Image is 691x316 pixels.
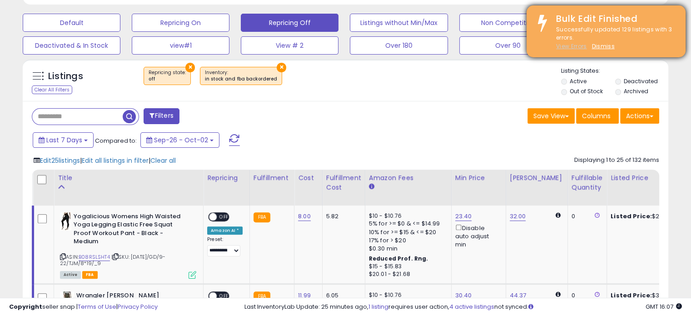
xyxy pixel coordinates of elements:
[570,87,603,95] label: Out of Stock
[459,14,557,32] button: Non Competitive
[510,173,564,183] div: [PERSON_NAME]
[368,302,388,311] a: 1 listing
[241,36,338,55] button: View # 2
[369,271,444,278] div: $20.01 - $21.68
[369,183,374,191] small: Amazon Fees.
[572,173,603,192] div: Fulfillable Quantity
[185,63,195,72] button: ×
[95,136,137,145] span: Compared to:
[46,135,82,145] span: Last 7 Days
[60,253,165,267] span: | SKU: [DATE]/GD/9-22/TJM/8*19/_9
[350,36,447,55] button: Over 180
[149,76,186,82] div: off
[217,213,231,221] span: OFF
[205,76,277,82] div: in stock and fba backordered
[298,173,318,183] div: Cost
[82,271,98,279] span: FBA
[582,111,611,120] span: Columns
[556,42,587,50] a: View Errors
[150,156,176,165] span: Clear all
[646,302,682,311] span: 2025-10-10 16:07 GMT
[369,236,444,245] div: 17% for > $20
[527,108,575,124] button: Save View
[623,87,648,95] label: Archived
[9,303,158,311] div: seller snap | |
[572,212,600,221] div: 0
[561,67,668,75] p: Listing States:
[350,14,447,32] button: Listings without Min/Max
[132,36,229,55] button: view#1
[254,212,270,222] small: FBA
[34,156,176,165] div: | |
[369,228,444,236] div: 10% for >= $15 & <= $20
[369,263,444,271] div: $15 - $15.83
[32,85,72,94] div: Clear All Filters
[149,69,186,83] span: Repricing state :
[207,236,243,257] div: Preset:
[60,212,71,231] img: 310c48DKVqL._SL40_.jpg
[23,14,120,32] button: Default
[620,108,659,124] button: Actions
[207,226,243,235] div: Amazon AI *
[455,212,472,221] a: 23.40
[369,212,444,220] div: $10 - $10.76
[82,156,149,165] span: Edit all listings in filter
[244,303,682,311] div: Last InventoryLab Update: 25 minutes ago, requires user action, not synced.
[60,212,196,278] div: ASIN:
[154,135,208,145] span: Sep-26 - Oct-02
[254,173,290,183] div: Fulfillment
[118,302,158,311] a: Privacy Policy
[9,302,42,311] strong: Copyright
[549,25,679,51] div: Successfully updated 129 listings with 3 errors.
[592,42,614,50] u: Dismiss
[455,223,499,249] div: Disable auto adjust min
[570,77,587,85] label: Active
[369,220,444,228] div: 5% for >= $0 & <= $14.99
[60,271,81,279] span: All listings currently available for purchase on Amazon
[277,63,286,72] button: ×
[611,212,652,221] b: Listed Price:
[459,36,557,55] button: Over 90
[549,12,679,25] div: Bulk Edit Finished
[326,173,361,192] div: Fulfillment Cost
[623,77,657,85] label: Deactivated
[241,14,338,32] button: Repricing Off
[510,212,526,221] a: 32.00
[298,212,311,221] a: 8.00
[369,173,447,183] div: Amazon Fees
[574,156,659,165] div: Displaying 1 to 25 of 132 items
[48,70,83,83] h5: Listings
[207,173,246,183] div: Repricing
[140,132,219,148] button: Sep-26 - Oct-02
[326,212,358,221] div: 5.82
[78,302,116,311] a: Terms of Use
[33,132,94,148] button: Last 7 Days
[369,255,428,262] b: Reduced Prof. Rng.
[455,173,502,183] div: Min Price
[79,253,110,261] a: B08RSLSHT4
[23,36,120,55] button: Deactivated & In Stock
[449,302,494,311] a: 4 active listings
[611,173,689,183] div: Listed Price
[74,212,184,248] b: Yogalicious Womens High Waisted Yoga Legging Elastic Free Squat Proof Workout Pant - Black - Medium
[369,245,444,253] div: $0.30 min
[205,69,277,83] span: Inventory :
[611,212,686,221] div: $29.99
[132,14,229,32] button: Repricing On
[40,156,80,165] span: Edit 25 listings
[576,108,619,124] button: Columns
[144,108,179,124] button: Filters
[58,173,199,183] div: Title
